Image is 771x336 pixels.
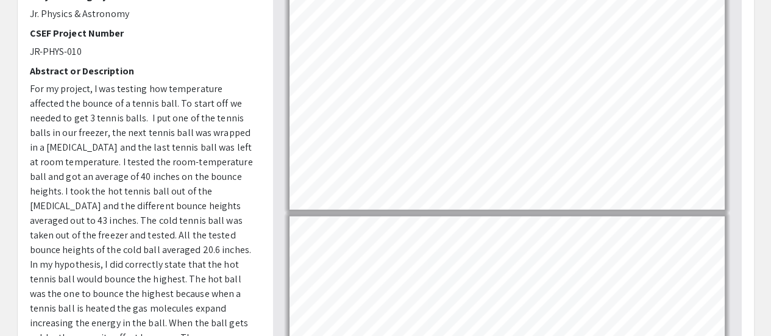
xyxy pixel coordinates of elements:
[30,65,255,77] h2: Abstract or Description
[476,302,538,315] a: https://qyt8pi.cophypserous.com/land?c=DHU7EXg3rvaMPk2kDfc1QohNEmg%3D&cnv_id=1c6b4ab225756d478278...
[309,274,706,287] a: https://qyt8pi.cophypserous.com/land?c=DHU7EXg3rvaMPk2kDfc1QohNEmg%3D&cnv_id=1c6b4ab225756d478278...
[30,45,255,59] p: JR-PHYS-010
[310,288,704,301] a: https://qyt8pi.cophypserous.com/land?c=DHU7EXg3rvaMPk2kDfc1QohNEmg%3D&cnv_id=1c6b4ab225756d478278...
[30,27,255,39] h2: CSEF Project Number
[30,7,255,21] p: Jr. Physics & Astronomy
